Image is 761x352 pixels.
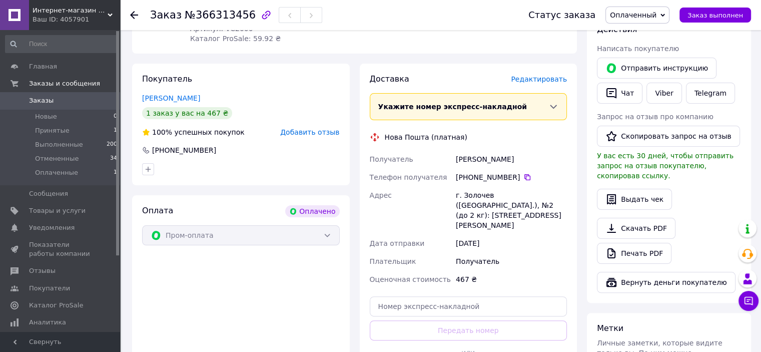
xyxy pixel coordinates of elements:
[29,189,68,198] span: Сообщения
[152,128,172,136] span: 100%
[370,155,413,163] span: Получатель
[454,234,569,252] div: [DATE]
[29,301,83,310] span: Каталог ProSale
[35,140,83,149] span: Выполненные
[597,58,716,79] button: Отправить инструкцию
[370,239,425,247] span: Дата отправки
[597,243,671,264] a: Печать PDF
[142,74,192,84] span: Покупатель
[29,284,70,293] span: Покупатели
[456,172,567,182] div: [PHONE_NUMBER]
[29,240,93,258] span: Показатели работы компании
[370,191,392,199] span: Адрес
[454,270,569,288] div: 467 ₴
[29,223,75,232] span: Уведомления
[370,74,409,84] span: Доставка
[597,83,642,104] button: Чат
[185,9,256,21] span: №366313456
[679,8,751,23] button: Заказ выполнен
[454,150,569,168] div: [PERSON_NAME]
[378,103,527,111] span: Укажите номер экспресс-накладной
[597,126,740,147] button: Скопировать запрос на отзыв
[454,252,569,270] div: Получатель
[382,132,470,142] div: Нова Пошта (платная)
[687,12,743,19] span: Заказ выполнен
[107,140,117,149] span: 200
[597,189,672,210] button: Выдать чек
[142,94,200,102] a: [PERSON_NAME]
[35,168,78,177] span: Оплаченные
[33,15,120,24] div: Ваш ID: 4057901
[29,96,54,105] span: Заказы
[142,206,173,215] span: Оплата
[114,168,117,177] span: 1
[5,35,118,53] input: Поиск
[150,9,182,21] span: Заказ
[646,83,681,104] a: Viber
[114,126,117,135] span: 1
[114,112,117,121] span: 0
[29,266,56,275] span: Отзывы
[35,126,70,135] span: Принятые
[528,10,595,20] div: Статус заказа
[190,35,281,43] span: Каталог ProSale: 59.92 ₴
[597,323,623,333] span: Метки
[370,296,567,316] input: Номер экспресс-накладной
[738,291,758,311] button: Чат с покупателем
[142,127,245,137] div: успешных покупок
[151,145,217,155] div: [PHONE_NUMBER]
[686,83,735,104] a: Telegram
[597,113,713,121] span: Запрос на отзыв про компанию
[597,218,675,239] a: Скачать PDF
[370,257,416,265] span: Плательщик
[33,6,108,15] span: Интернет-магазин "Malva"
[110,154,117,163] span: 34
[190,25,253,33] span: Артикул: VC2000
[511,75,567,83] span: Редактировать
[130,10,138,20] div: Вернуться назад
[35,154,79,163] span: Отмененные
[370,173,447,181] span: Телефон получателя
[35,112,57,121] span: Новые
[29,62,57,71] span: Главная
[29,318,66,327] span: Аналитика
[597,45,679,53] span: Написать покупателю
[29,206,86,215] span: Товары и услуги
[280,128,339,136] span: Добавить отзыв
[597,272,735,293] button: Вернуть деньги покупателю
[29,79,100,88] span: Заказы и сообщения
[597,152,733,180] span: У вас есть 30 дней, чтобы отправить запрос на отзыв покупателю, скопировав ссылку.
[142,107,232,119] div: 1 заказ у вас на 467 ₴
[454,186,569,234] div: г. Золочев ([GEOGRAPHIC_DATA].), №2 (до 2 кг): [STREET_ADDRESS][PERSON_NAME]
[370,275,451,283] span: Оценочная стоимость
[597,25,637,34] span: Действия
[610,11,656,19] span: Оплаченный
[285,205,339,217] div: Оплачено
